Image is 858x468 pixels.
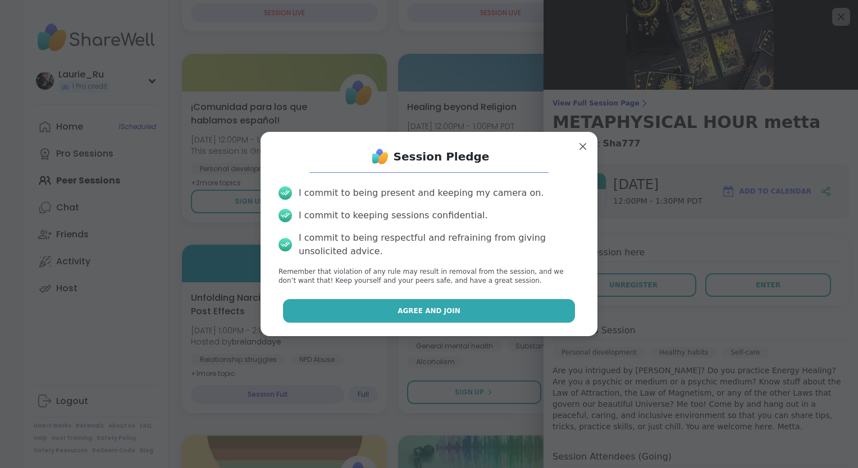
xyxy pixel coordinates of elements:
img: ShareWell Logo [369,145,391,168]
div: I commit to being respectful and refraining from giving unsolicited advice. [299,231,579,258]
div: I commit to being present and keeping my camera on. [299,186,544,200]
p: Remember that violation of any rule may result in removal from the session, and we don’t want tha... [279,267,579,286]
button: Agree and Join [283,299,576,323]
h1: Session Pledge [394,149,490,164]
div: I commit to keeping sessions confidential. [299,209,488,222]
span: Agree and Join [398,306,460,316]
